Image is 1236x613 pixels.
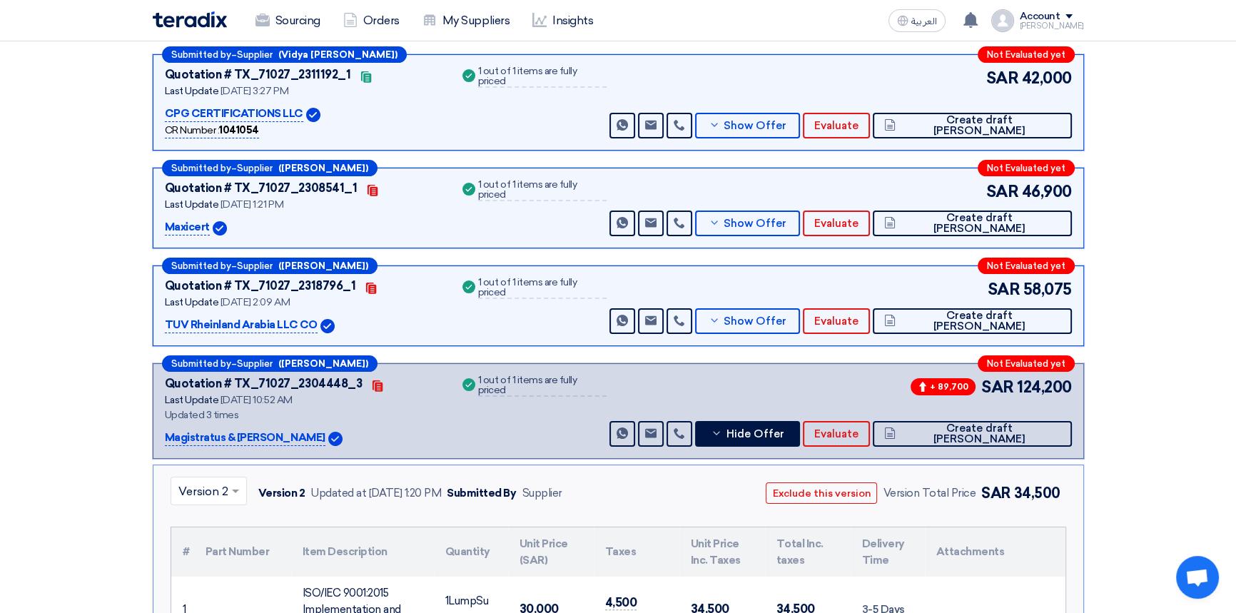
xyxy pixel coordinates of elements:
span: Not Evaluated yet [987,50,1065,59]
span: Last Update [165,85,219,97]
th: Total Inc. taxes [765,527,851,577]
button: Hide Offer [695,421,801,447]
img: Verified Account [213,221,227,235]
span: Not Evaluated yet [987,163,1065,173]
span: 58,075 [1023,278,1071,301]
span: 34,500 [1013,485,1060,502]
span: Submitted by [171,163,231,173]
th: Unit Price (SAR) [508,527,594,577]
div: 1 out of 1 items are fully priced [478,66,607,88]
p: Maxicert [165,219,210,236]
span: Evaluate [814,218,858,229]
p: TUV Rheinland Arabia LLC CO [165,317,318,334]
span: Create draft [PERSON_NAME] [899,310,1060,332]
span: [DATE] 2:09 AM [221,296,290,308]
span: Supplier [237,50,273,59]
button: Show Offer [695,308,801,334]
div: Account [1020,11,1060,23]
span: Create draft [PERSON_NAME] [899,115,1060,136]
th: Quantity [434,527,508,577]
b: ([PERSON_NAME]) [278,261,368,270]
span: Show Offer [724,121,786,131]
span: [DATE] 10:52 AM [221,394,293,406]
img: Verified Account [320,319,335,333]
span: Submitted by [171,261,231,270]
a: Insights [521,5,604,36]
div: 1 out of 1 items are fully priced [478,375,607,397]
span: Submitted by [171,50,231,59]
div: – [162,355,378,372]
th: Part Number [194,527,291,577]
button: Create draft [PERSON_NAME] [873,113,1071,138]
button: Show Offer [695,113,801,138]
div: Supplier [522,485,562,502]
span: Create draft [PERSON_NAME] [899,213,1060,234]
div: 1 out of 1 items are fully priced [478,278,607,299]
span: + 89,700 [911,378,976,395]
div: – [162,46,407,63]
button: العربية [888,9,946,32]
div: Quotation # TX_71027_2318796_1 [165,278,356,295]
span: 4,500 [605,595,637,610]
span: 46,900 [1021,180,1071,203]
div: Version Total Price [883,485,976,502]
div: Quotation # TX_71027_2308541_1 [165,180,358,197]
button: Create draft [PERSON_NAME] [873,421,1071,447]
button: Evaluate [803,113,870,138]
button: Show Offer [695,211,801,236]
div: Updated 3 times [165,407,442,422]
div: CR Number : [165,123,259,138]
a: My Suppliers [411,5,521,36]
div: Submitted By [447,485,516,502]
div: 1 out of 1 items are fully priced [478,180,607,201]
img: Verified Account [306,108,320,122]
span: Supplier [237,261,273,270]
th: # [171,527,194,577]
span: SAR [981,485,1010,502]
b: ([PERSON_NAME]) [278,163,368,173]
span: Show Offer [724,316,786,327]
span: Last Update [165,296,219,308]
div: Version 2 [258,485,305,502]
span: 1 [445,594,449,607]
span: 124,200 [1017,375,1072,399]
span: Supplier [237,359,273,368]
span: 42,000 [1021,66,1071,90]
span: Evaluate [814,429,858,440]
span: Create draft [PERSON_NAME] [899,423,1060,445]
span: SAR [986,66,1019,90]
b: 1041054 [219,124,259,136]
a: Sourcing [244,5,332,36]
span: Submitted by [171,359,231,368]
div: [PERSON_NAME] [1020,22,1084,30]
button: Exclude this version [766,482,877,504]
span: Not Evaluated yet [987,359,1065,368]
div: – [162,258,378,274]
th: Unit Price Inc. Taxes [679,527,765,577]
th: Taxes [594,527,679,577]
span: Not Evaluated yet [987,261,1065,270]
span: Evaluate [814,121,858,131]
img: profile_test.png [991,9,1014,32]
span: Show Offer [724,218,786,229]
span: Evaluate [814,316,858,327]
a: Orders [332,5,411,36]
th: Item Description [291,527,434,577]
div: Quotation # TX_71027_2311192_1 [165,66,351,83]
span: SAR [988,278,1020,301]
span: العربية [911,16,937,26]
th: Attachments [925,527,1065,577]
div: Updated at [DATE] 1:20 PM [310,485,441,502]
div: – [162,160,378,176]
span: SAR [981,375,1014,399]
span: [DATE] 3:27 PM [221,85,288,97]
span: Supplier [237,163,273,173]
div: Quotation # TX_71027_2304448_3 [165,375,363,392]
button: Create draft [PERSON_NAME] [873,308,1071,334]
b: ([PERSON_NAME]) [278,359,368,368]
span: [DATE] 1:21 PM [221,198,283,211]
button: Evaluate [803,211,870,236]
span: Hide Offer [726,429,784,440]
p: CPG CERTIFICATIONS LLC [165,106,303,123]
span: Last Update [165,198,219,211]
